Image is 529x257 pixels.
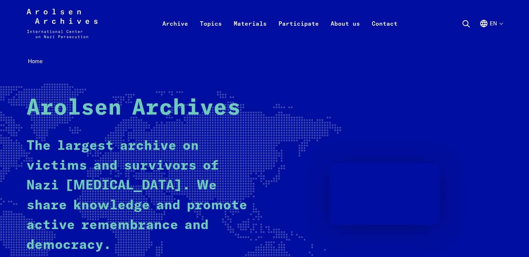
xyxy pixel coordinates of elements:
a: Topics [194,18,228,47]
p: The largest archive on victims and survivors of Nazi [MEDICAL_DATA]. We share knowledge and promo... [26,136,252,255]
a: Archive [156,18,194,47]
nav: Primary [156,9,403,38]
nav: Breadcrumb [26,56,503,67]
strong: Arolsen Archives [26,97,241,119]
a: Participate [273,18,325,47]
a: Materials [228,18,273,47]
a: About us [325,18,366,47]
a: Contact [366,18,403,47]
span: Home [28,58,43,65]
button: English, language selection [479,19,503,46]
